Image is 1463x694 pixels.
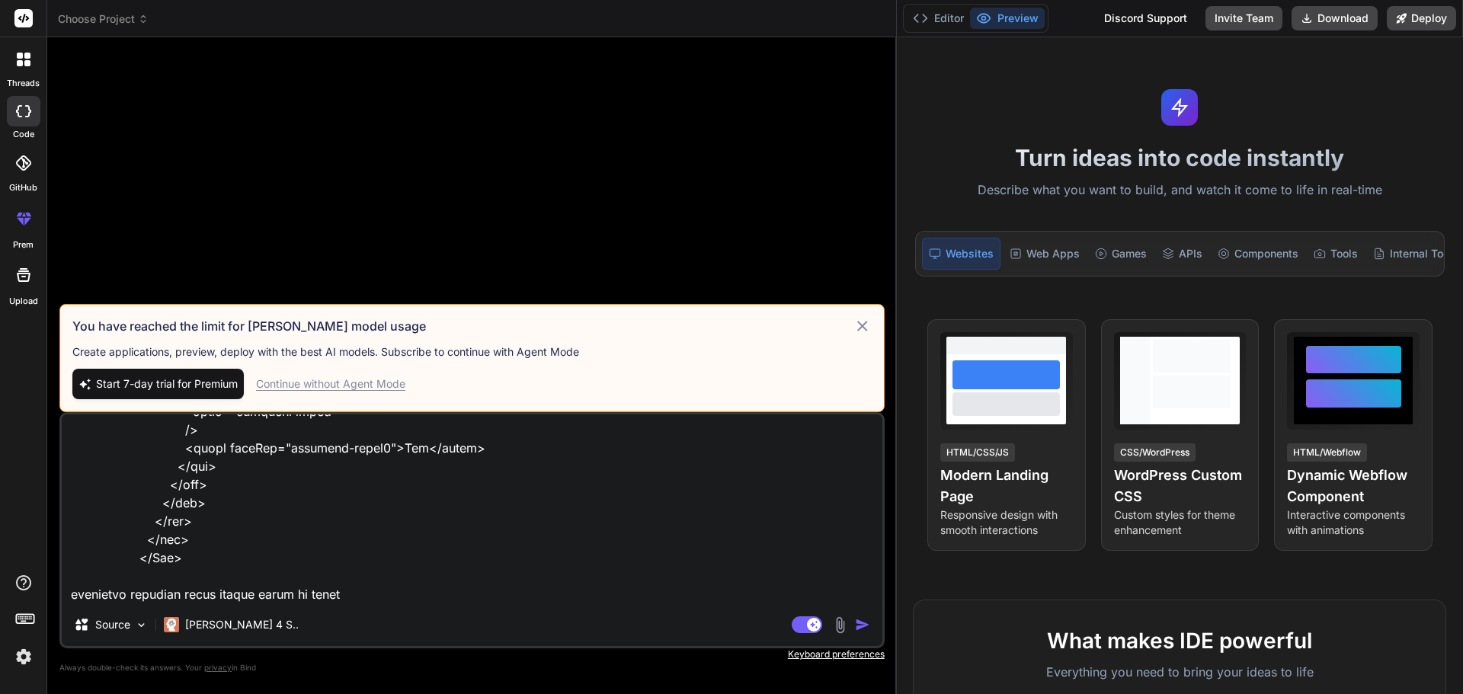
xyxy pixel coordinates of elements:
h4: WordPress Custom CSS [1114,465,1247,507]
div: Components [1212,238,1305,270]
h2: What makes IDE powerful [938,625,1421,657]
button: Download [1292,6,1378,30]
button: Deploy [1387,6,1456,30]
p: Source [95,617,130,632]
label: threads [7,77,40,90]
p: Everything you need to bring your ideas to life [938,663,1421,681]
img: Claude 4 Sonnet [164,617,179,632]
p: Keyboard preferences [59,648,885,660]
button: Start 7-day trial for Premium [72,369,244,399]
div: Tools [1308,238,1364,270]
div: Websites [922,238,1000,270]
button: Invite Team [1205,6,1282,30]
span: Choose Project [58,11,149,27]
label: GitHub [9,181,37,194]
p: Custom styles for theme enhancement [1114,507,1247,538]
div: Continue without Agent Mode [256,376,405,392]
img: attachment [831,616,849,634]
h3: You have reached the limit for [PERSON_NAME] model usage [72,317,853,335]
img: settings [11,644,37,670]
span: Start 7-day trial for Premium [96,376,238,392]
div: APIs [1156,238,1208,270]
p: Responsive design with smooth interactions [940,507,1073,538]
div: HTML/Webflow [1287,443,1367,462]
h4: Dynamic Webflow Component [1287,465,1420,507]
p: Always double-check its answers. Your in Bind [59,660,885,675]
p: [PERSON_NAME] 4 S.. [185,617,299,632]
img: Pick Models [135,619,148,632]
button: Editor [907,8,970,29]
textarea: <Lor ip={00} do={75} si={83} am={0} co={8} adi={9} elitsEddo="ei-2 tempor-inc" > <u laborEetd="ma... [62,414,882,603]
span: privacy [204,663,232,672]
h1: Turn ideas into code instantly [906,144,1454,171]
div: Discord Support [1095,6,1196,30]
p: Create applications, preview, deploy with the best AI models. Subscribe to continue with Agent Mode [72,344,872,360]
div: HTML/CSS/JS [940,443,1015,462]
p: Describe what you want to build, and watch it come to life in real-time [906,181,1454,200]
label: prem [13,238,34,251]
button: Preview [970,8,1045,29]
label: Upload [9,295,38,308]
div: CSS/WordPress [1114,443,1196,462]
div: Web Apps [1004,238,1086,270]
p: Interactive components with animations [1287,507,1420,538]
h4: Modern Landing Page [940,465,1073,507]
label: code [13,128,34,141]
div: Games [1089,238,1153,270]
img: icon [855,617,870,632]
